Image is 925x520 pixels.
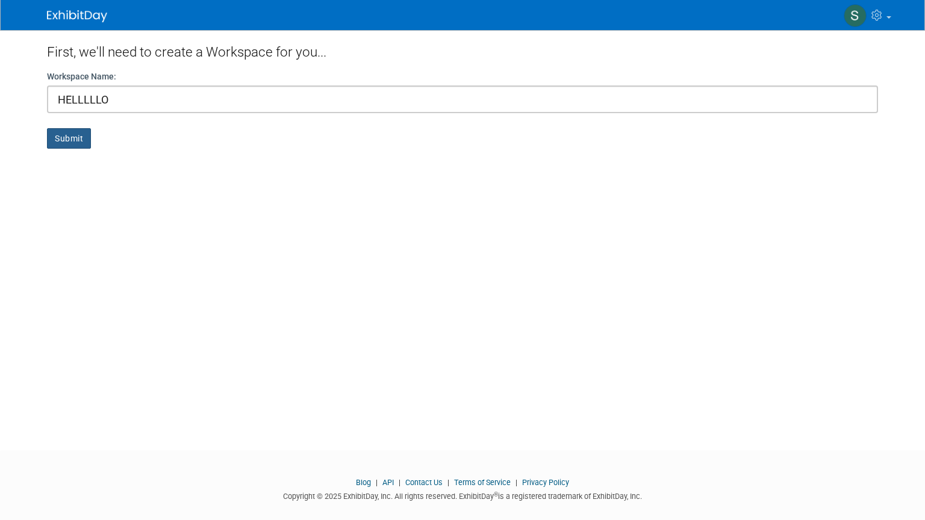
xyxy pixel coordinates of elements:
[844,4,867,27] img: SEbastian Rubio
[47,30,878,70] div: First, we'll need to create a Workspace for you...
[512,478,520,487] span: |
[494,491,498,498] sup: ®
[444,478,452,487] span: |
[522,478,569,487] a: Privacy Policy
[356,478,371,487] a: Blog
[396,478,403,487] span: |
[373,478,381,487] span: |
[47,70,116,82] label: Workspace Name:
[405,478,443,487] a: Contact Us
[47,85,878,113] input: Name of your organization
[382,478,394,487] a: API
[47,10,107,22] img: ExhibitDay
[47,128,91,149] button: Submit
[454,478,511,487] a: Terms of Service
